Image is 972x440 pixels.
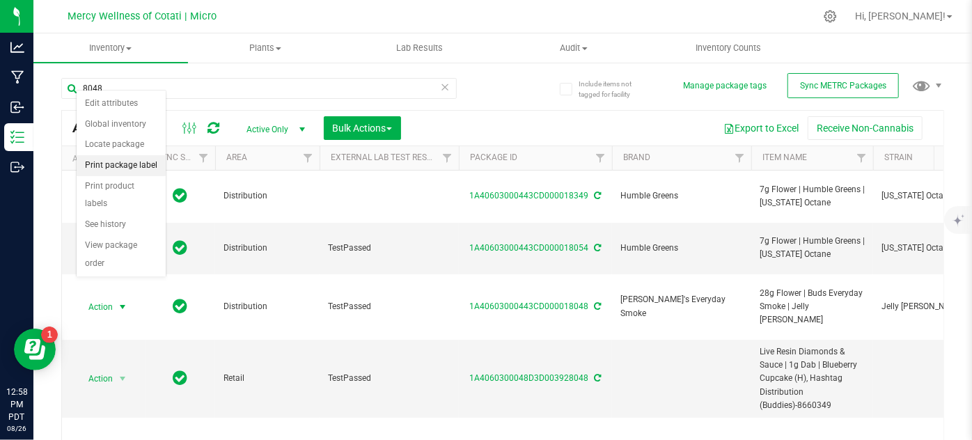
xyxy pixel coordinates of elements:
span: 7g Flower | Humble Greens | [US_STATE] Octane [760,183,865,210]
span: Audit [497,42,650,54]
span: Lab Results [377,42,462,54]
a: Inventory Counts [651,33,806,63]
a: Sync Status [157,152,210,162]
span: Live Resin Diamonds & Sauce | 1g Dab | Blueberry Cupcake (H), Hashtag Distribution (Buddies)-8660349 [760,345,865,412]
span: Retail [224,372,311,385]
span: Bulk Actions [333,123,392,134]
span: In Sync [173,186,188,205]
span: Hi, [PERSON_NAME]! [855,10,946,22]
p: 08/26 [6,423,27,434]
button: Export to Excel [714,116,808,140]
span: Distribution [224,300,311,313]
button: Bulk Actions [324,116,401,140]
li: Global inventory [77,114,166,135]
span: 7g Flower | Humble Greens | [US_STATE] Octane [760,235,865,261]
span: Humble Greens [620,242,743,255]
span: In Sync [173,297,188,316]
a: Inventory [33,33,188,63]
li: Print product labels [77,176,166,214]
span: Sync from Compliance System [593,301,602,311]
span: Clear [441,78,450,96]
inline-svg: Inventory [10,130,24,144]
span: select [114,369,132,388]
span: [PERSON_NAME]'s Everyday Smoke [620,293,743,320]
inline-svg: Inbound [10,100,24,114]
li: View package order [77,235,166,274]
span: Action [76,297,113,317]
span: In Sync [173,238,188,258]
iframe: Resource center unread badge [41,327,58,343]
button: Receive Non-Cannabis [808,116,923,140]
a: Audit [496,33,651,63]
span: Sync from Compliance System [593,373,602,383]
a: Brand [623,152,650,162]
button: Manage package tags [683,80,767,92]
span: In Sync [173,368,188,388]
input: Search Package ID, Item Name, SKU, Lot or Part Number... [61,78,457,99]
a: Filter [192,146,215,170]
div: Actions [72,154,140,164]
li: See history [77,214,166,235]
a: Filter [589,146,612,170]
inline-svg: Analytics [10,40,24,54]
inline-svg: Manufacturing [10,70,24,84]
span: All Packages [72,120,171,136]
a: Filter [436,146,459,170]
li: Print package label [77,155,166,176]
span: TestPassed [328,300,450,313]
inline-svg: Outbound [10,160,24,174]
span: Inventory Counts [677,42,780,54]
iframe: Resource center [14,329,56,370]
span: TestPassed [328,242,450,255]
a: Item Name [762,152,807,162]
a: Package ID [470,152,517,162]
span: Action [76,369,113,388]
a: 1A40603000443CD000018048 [470,301,589,311]
span: Mercy Wellness of Cotati | Micro [68,10,217,22]
button: Sync METRC Packages [787,73,899,98]
a: 1A4060300048D3D003928048 [470,373,589,383]
div: Manage settings [822,10,839,23]
li: Edit attributes [77,93,166,114]
span: Distribution [224,189,311,203]
a: Filter [728,146,751,170]
a: Strain [884,152,913,162]
a: 1A40603000443CD000018054 [470,243,589,253]
a: Lab Results [343,33,497,63]
span: Distribution [224,242,311,255]
a: External Lab Test Result [331,152,440,162]
span: TestPassed [328,372,450,385]
a: 1A40603000443CD000018349 [470,191,589,201]
span: Sync from Compliance System [593,191,602,201]
span: Include items not tagged for facility [579,79,648,100]
span: 28g Flower | Buds Everyday Smoke | Jelly [PERSON_NAME] [760,287,865,327]
span: select [114,297,132,317]
p: 12:58 PM PDT [6,386,27,423]
a: Plants [188,33,343,63]
a: Area [226,152,247,162]
span: Humble Greens [620,189,743,203]
a: Filter [297,146,320,170]
li: Locate package [77,134,166,155]
span: Sync from Compliance System [593,243,602,253]
a: Filter [850,146,873,170]
span: Inventory [33,42,188,54]
span: Sync METRC Packages [800,81,886,91]
span: Plants [189,42,342,54]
